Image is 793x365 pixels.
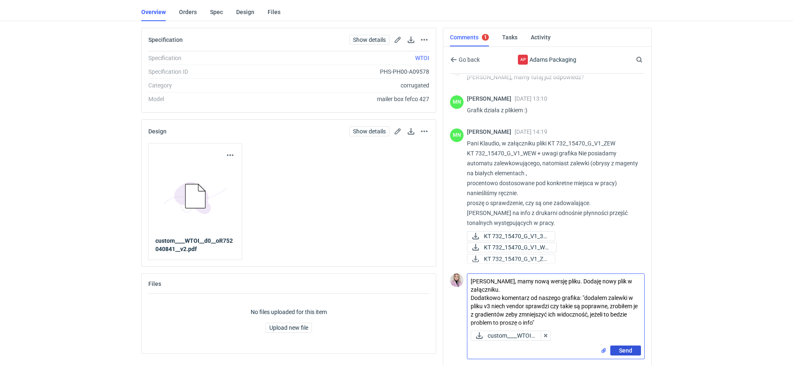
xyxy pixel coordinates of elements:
div: corrugated [261,81,429,89]
div: Małgorzata Nowotna [450,95,464,109]
div: KT 732_15470_G_V1_ZEW.pdf [467,254,550,264]
img: Klaudia Wiśniewska [450,273,464,287]
div: Model [148,95,261,103]
span: [PERSON_NAME] [467,95,515,102]
div: Specification ID [148,68,261,76]
input: Search [634,55,661,65]
button: Actions [225,150,235,160]
div: Małgorzata Nowotna [450,128,464,142]
a: Orders [179,3,197,21]
a: Spec [210,3,223,21]
button: custom____WTOI_... [471,331,542,341]
div: custom____WTOI__d0__oR752040841__v3.pdf [471,331,542,341]
span: KT 732_15470_G_V1_WE... [484,243,550,252]
textarea: [PERSON_NAME], mamy nową wersję pliku. Dodaję nowy plik w załączniku. Dodatkowo komentarz od nasz... [467,274,644,327]
span: KT 732_15470_G_V1_ZE... [484,254,548,263]
a: Comments1 [450,28,489,46]
a: KT 732_15470_G_V1_WE... [467,242,557,252]
a: Design [236,3,254,21]
p: Grafik działa z plikiem :) [467,105,638,115]
p: [PERSON_NAME], mamy tutaj już odpowiedź? [467,72,638,82]
a: custom____WTOI__d0__oR752040841__v2.pdf [155,237,235,253]
h2: Files [148,280,161,287]
div: PHS-PH00-A09578 [261,68,429,76]
a: KT 732_15470_G_V1_3D... [467,231,555,241]
button: Go back [450,55,480,65]
div: Category [148,81,261,89]
div: Adams Packaging [507,55,588,65]
span: [DATE] 13:10 [515,95,547,102]
button: Download design [406,126,416,136]
figcaption: MN [450,128,464,142]
span: Send [619,348,632,353]
figcaption: MN [450,95,464,109]
a: Overview [141,3,166,21]
span: [DATE] 14:19 [515,128,547,135]
button: Actions [419,35,429,45]
p: No files uploaded for this item [251,308,327,316]
div: KT 732_15470_G_V1_3D.JPG [467,231,550,241]
span: Upload new file [269,325,308,331]
a: Show details [349,35,389,45]
h2: Specification [148,36,183,43]
figcaption: AP [518,55,528,65]
button: Send [610,346,641,355]
a: KT 732_15470_G_V1_ZE... [467,254,555,264]
a: Tasks [502,28,517,46]
div: KT 732_15470_G_V1_WEW.pdf [467,242,550,252]
span: Go back [457,57,480,63]
a: Show details [349,126,389,136]
a: Activity [531,28,551,46]
a: Files [268,3,280,21]
h2: Design [148,128,167,135]
button: Upload new file [266,323,312,333]
a: WTOI [415,55,429,61]
button: Actions [419,126,429,136]
div: mailer box fefco 427 [261,95,429,103]
strong: custom____WTOI__d0__oR752040841__v2.pdf [155,237,233,252]
button: Download specification [406,35,416,45]
p: Pani Klaudio, w załączniku pliki KT 732_15470_G_V1_ZEW KT 732_15470_G_V1_WEW + uwagi grafika Nie ... [467,138,638,228]
span: KT 732_15470_G_V1_3D... [484,232,548,241]
button: Edit spec [393,35,403,45]
div: Adams Packaging [518,55,528,65]
div: 1 [484,34,487,40]
div: Specification [148,54,261,62]
span: custom____WTOI_... [488,331,535,340]
span: [PERSON_NAME] [467,128,515,135]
